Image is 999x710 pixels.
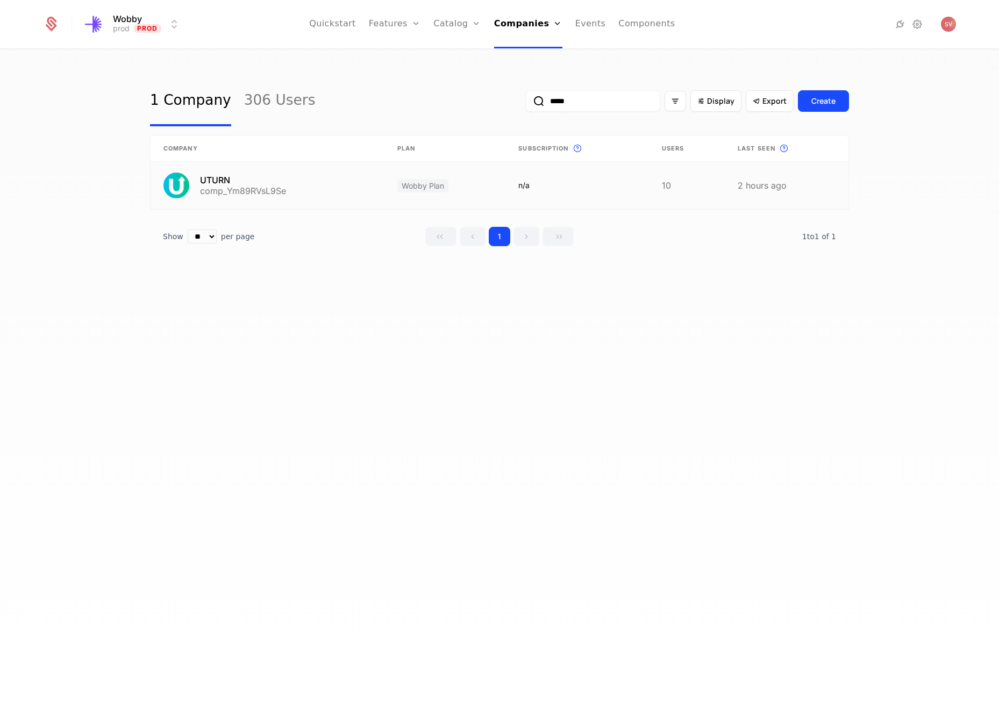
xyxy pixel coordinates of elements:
img: Wobby [82,11,108,37]
span: 1 to 1 of [802,232,831,241]
a: 1 Company [150,76,231,126]
button: Select environment [85,12,181,36]
button: Open user button [941,17,956,32]
div: Page navigation [425,227,574,246]
a: Integrations [894,18,907,31]
button: Go to next page [513,227,539,246]
button: Export [746,90,794,112]
select: Select page size [188,230,217,243]
span: per page [221,231,255,242]
button: Create [798,90,849,112]
th: Users [649,135,725,162]
th: Plan [384,135,505,162]
div: Create [811,96,836,106]
span: 1 [802,232,836,241]
a: Settings [911,18,924,31]
span: Export [762,96,787,106]
span: Wobby [113,15,142,23]
button: Go to last page [543,227,574,246]
div: prod [113,23,130,34]
span: Show [163,231,183,242]
img: Sébastien Verhelst [941,17,956,32]
th: Company [151,135,384,162]
span: Prod [134,24,161,33]
button: Filter options [665,91,686,111]
span: Last seen [738,144,775,153]
button: Go to page 1 [489,227,510,246]
button: Go to previous page [460,227,486,246]
button: Go to first page [425,227,456,246]
a: 306 Users [244,76,316,126]
button: Display [690,90,741,112]
div: Table pagination [150,227,849,246]
span: Display [707,96,734,106]
span: Subscription [518,144,568,153]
